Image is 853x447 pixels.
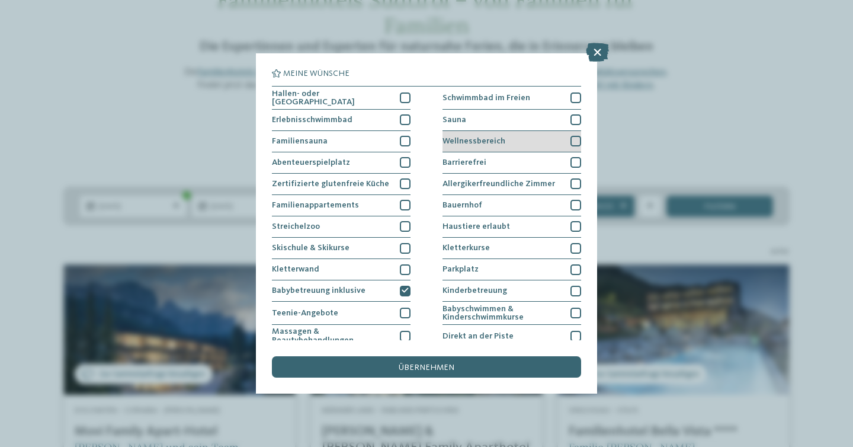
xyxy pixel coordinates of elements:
span: Skischule & Skikurse [272,244,349,252]
span: Bauernhof [442,201,482,209]
span: Direkt an der Piste [442,332,514,340]
span: Schwimmbad im Freien [442,94,530,102]
span: übernehmen [399,363,454,372]
span: Sauna [442,116,466,124]
span: Wellnessbereich [442,137,505,145]
span: Kletterkurse [442,244,490,252]
span: Babybetreuung inklusive [272,286,365,295]
span: Zertifizierte glutenfreie Küche [272,180,389,188]
span: Kletterwand [272,265,319,273]
span: Teenie-Angebote [272,309,338,317]
span: Streichelzoo [272,222,320,231]
span: Kinderbetreuung [442,286,507,295]
span: Parkplatz [442,265,479,273]
span: Allergikerfreundliche Zimmer [442,180,555,188]
span: Haustiere erlaubt [442,222,510,231]
span: Familienappartements [272,201,359,209]
span: Hallen- oder [GEOGRAPHIC_DATA] [272,90,392,107]
span: Babyschwimmen & Kinderschwimmkurse [442,305,563,322]
span: Erlebnisschwimmbad [272,116,352,124]
span: Familiensauna [272,137,328,145]
span: Massagen & Beautybehandlungen [272,327,392,344]
span: Meine Wünsche [283,69,349,78]
span: Abenteuerspielplatz [272,158,350,167]
span: Barrierefrei [442,158,486,167]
